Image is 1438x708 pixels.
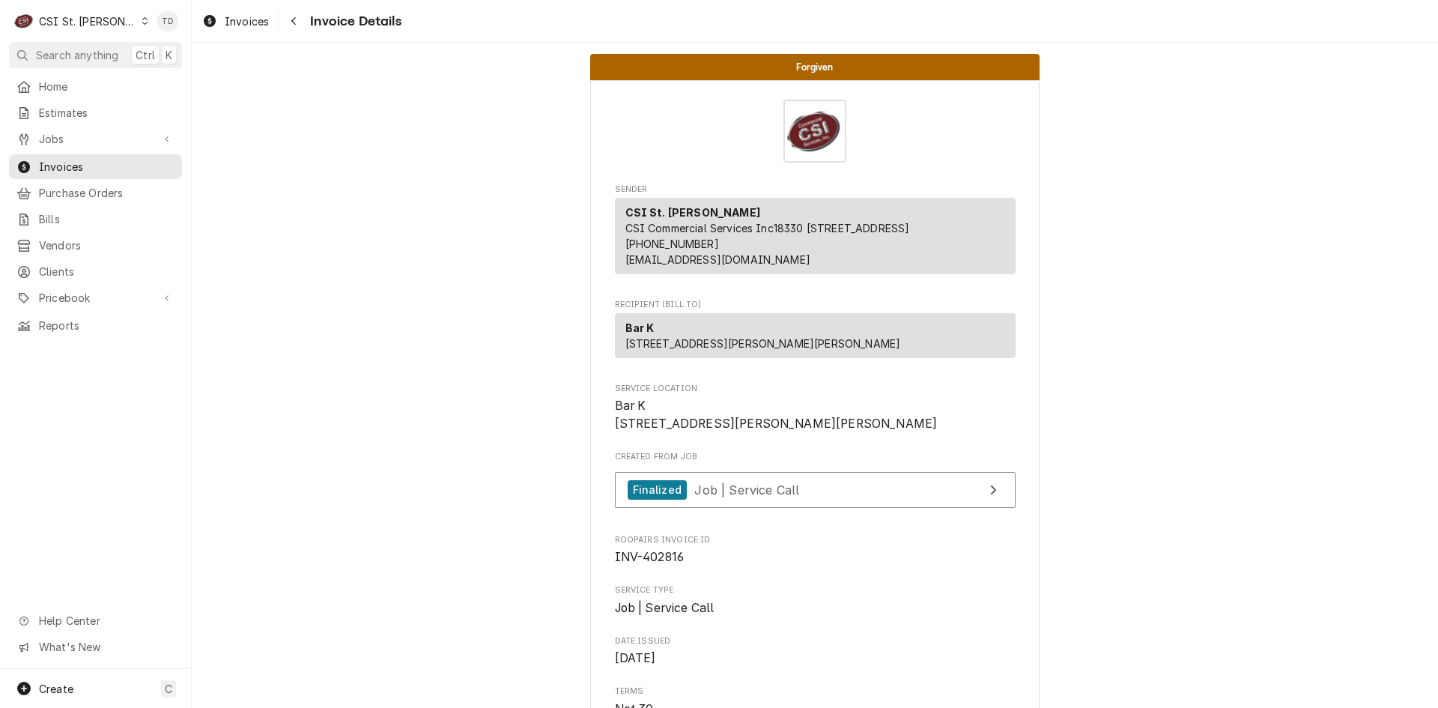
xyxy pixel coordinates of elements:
span: Purchase Orders [39,185,175,201]
a: Purchase Orders [9,181,182,205]
div: Sender [615,198,1016,280]
div: Service Location [615,383,1016,433]
span: Created From Job [615,451,1016,463]
span: Bills [39,211,175,227]
span: Estimates [39,105,175,121]
span: Date Issued [615,650,1016,668]
a: Go to What's New [9,635,182,659]
span: [STREET_ADDRESS][PERSON_NAME][PERSON_NAME] [625,337,901,350]
span: Search anything [36,47,118,63]
button: Search anythingCtrlK [9,42,182,68]
a: Go to Help Center [9,608,182,633]
div: Created From Job [615,451,1016,515]
a: Bills [9,207,182,232]
strong: CSI St. [PERSON_NAME] [625,206,760,219]
span: Create [39,683,73,695]
span: Help Center [39,613,173,629]
span: Clients [39,264,175,279]
a: [EMAIL_ADDRESS][DOMAIN_NAME] [625,253,810,266]
span: Pricebook [39,290,152,306]
div: Status [590,54,1040,80]
div: CSI St. [PERSON_NAME] [39,13,136,29]
strong: Bar K [625,321,655,334]
span: Service Location [615,383,1016,395]
div: Sender [615,198,1016,274]
a: Invoices [9,154,182,179]
span: K [166,47,172,63]
span: Invoices [39,159,175,175]
span: Recipient (Bill To) [615,299,1016,311]
div: Invoice Recipient [615,299,1016,365]
div: Invoice Sender [615,184,1016,281]
span: Invoices [225,13,269,29]
span: Bar K [STREET_ADDRESS][PERSON_NAME][PERSON_NAME] [615,399,938,431]
div: Roopairs Invoice ID [615,534,1016,566]
div: Service Type [615,584,1016,617]
span: Home [39,79,175,94]
a: View Job [615,472,1016,509]
a: [PHONE_NUMBER] [625,237,719,250]
div: Finalized [628,480,687,500]
span: Job | Service Call [615,601,715,615]
div: Recipient (Bill To) [615,313,1016,364]
a: Reports [9,313,182,338]
span: Roopairs Invoice ID [615,534,1016,546]
a: Clients [9,259,182,284]
span: What's New [39,639,173,655]
a: Invoices [196,9,275,34]
a: Go to Pricebook [9,285,182,310]
span: Job | Service Call [694,482,799,497]
span: [DATE] [615,651,656,665]
span: CSI Commercial Services Inc18330 [STREET_ADDRESS] [625,222,910,235]
span: Forgiven [796,62,833,72]
a: Home [9,74,182,99]
span: Reports [39,318,175,333]
div: Recipient (Bill To) [615,313,1016,358]
div: C [13,10,34,31]
div: Tim Devereux's Avatar [157,10,178,31]
span: Service Location [615,397,1016,432]
button: Navigate back [282,9,306,33]
span: Jobs [39,131,152,147]
span: Vendors [39,237,175,253]
span: Sender [615,184,1016,196]
span: Service Type [615,599,1016,617]
span: INV-402816 [615,550,685,564]
div: TD [157,10,178,31]
a: Go to Jobs [9,127,182,151]
a: Estimates [9,100,182,125]
span: Terms [615,686,1016,698]
div: CSI St. Louis's Avatar [13,10,34,31]
span: Roopairs Invoice ID [615,548,1016,566]
div: Date Issued [615,635,1016,668]
span: Date Issued [615,635,1016,647]
span: C [165,681,172,697]
img: Logo [783,100,846,163]
span: Invoice Details [306,11,401,31]
a: Vendors [9,233,182,258]
span: Ctrl [136,47,155,63]
span: Service Type [615,584,1016,596]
